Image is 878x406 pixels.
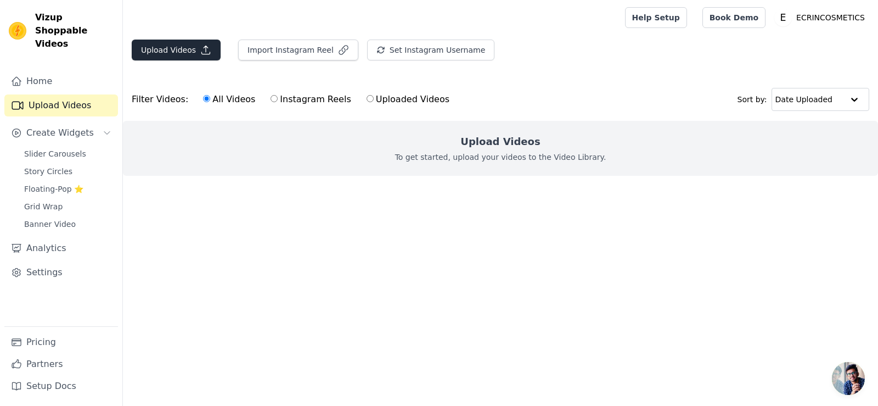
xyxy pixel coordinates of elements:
[4,331,118,353] a: Pricing
[18,146,118,162] a: Slider Carousels
[460,134,540,149] h2: Upload Videos
[774,8,869,27] button: E ECRINCOSMETICS
[832,362,865,395] div: Open chat
[24,201,63,212] span: Grid Wrap
[792,8,869,27] p: ECRINCOSMETICS
[24,148,86,159] span: Slider Carousels
[18,199,118,214] a: Grid Wrap
[132,40,221,60] button: Upload Videos
[24,166,72,177] span: Story Circles
[271,95,278,102] input: Instagram Reels
[366,92,450,107] label: Uploaded Videos
[738,88,870,111] div: Sort by:
[4,353,118,375] a: Partners
[780,12,786,23] text: E
[395,152,606,163] p: To get started, upload your videos to the Video Library.
[625,7,687,28] a: Help Setup
[4,375,118,397] a: Setup Docs
[4,70,118,92] a: Home
[4,237,118,259] a: Analytics
[24,183,83,194] span: Floating-Pop ⭐
[132,87,455,112] div: Filter Videos:
[4,94,118,116] a: Upload Videos
[24,219,76,230] span: Banner Video
[702,7,766,28] a: Book Demo
[238,40,358,60] button: Import Instagram Reel
[203,95,210,102] input: All Videos
[367,95,374,102] input: Uploaded Videos
[18,164,118,179] a: Story Circles
[202,92,256,107] label: All Videos
[35,11,114,51] span: Vizup Shoppable Videos
[18,216,118,232] a: Banner Video
[26,126,94,140] span: Create Widgets
[4,262,118,283] a: Settings
[9,22,26,40] img: Vizup
[4,122,118,144] button: Create Widgets
[270,92,351,107] label: Instagram Reels
[367,40,494,60] button: Set Instagram Username
[18,181,118,197] a: Floating-Pop ⭐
